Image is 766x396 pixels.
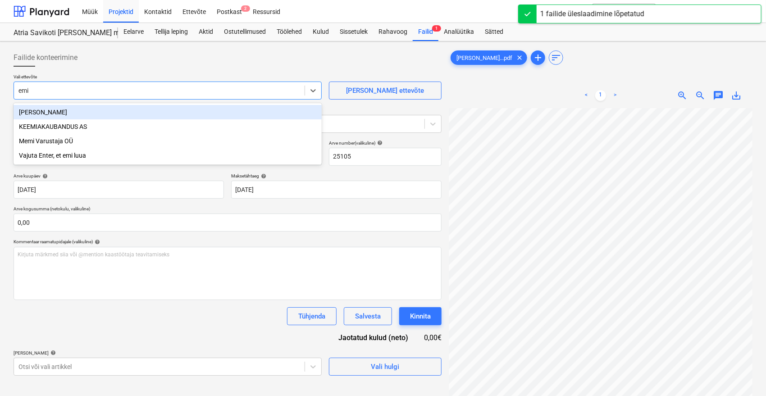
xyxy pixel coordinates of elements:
span: help [49,350,56,355]
a: Rahavoog [373,23,413,41]
input: Tähtaega pole määratud [231,181,442,199]
div: Emileks OÜ [14,105,322,119]
p: Arve kogusumma (netokulu, valikuline) [14,206,442,214]
a: Kulud [307,23,334,41]
div: [PERSON_NAME] [14,350,322,356]
a: Töölehed [271,23,307,41]
span: help [93,239,100,245]
p: Vali ettevõte [14,74,322,82]
div: Kinnita [410,310,431,322]
a: Analüütika [438,23,479,41]
span: zoom_in [677,90,688,101]
span: add [533,52,543,63]
div: Memi Varustaja OÜ [14,134,322,148]
div: 0,00€ [423,332,442,343]
a: Eelarve [118,23,149,41]
span: help [375,140,383,146]
div: [PERSON_NAME]...pdf [451,50,527,65]
a: Sissetulek [334,23,373,41]
span: zoom_out [695,90,706,101]
input: Arve kuupäeva pole määratud. [14,181,224,199]
a: Failid1 [413,23,438,41]
span: sort [551,52,561,63]
span: clear [514,52,525,63]
input: Arve number [329,148,442,166]
a: Sätted [479,23,509,41]
input: Arve kogusumma (netokulu, valikuline) [14,214,442,232]
div: [PERSON_NAME] ettevõte [346,85,424,96]
button: Tühjenda [287,307,337,325]
div: Arve number (valikuline) [329,140,442,146]
div: Vali hulgi [371,361,399,373]
a: Tellija leping [149,23,193,41]
button: [PERSON_NAME] ettevõte [329,82,442,100]
div: Vajuta Enter, et emi luua [14,148,322,163]
div: Tühjenda [298,310,325,322]
a: Next page [610,90,620,101]
span: chat [713,90,724,101]
div: KEEMIAKAUBANDUS AS [14,119,322,134]
span: 1 [432,25,441,32]
span: 2 [241,5,250,12]
div: Jaotatud kulud (neto) [324,332,423,343]
a: Ostutellimused [219,23,271,41]
span: save_alt [731,90,742,101]
div: [PERSON_NAME] [14,105,322,119]
span: Failide konteerimine [14,52,78,63]
div: Kommentaar raamatupidajale (valikuline) [14,239,442,245]
span: help [41,173,48,179]
div: 1 failide üleslaadimine lõpetatud [540,9,644,19]
div: Atria Savikoti [PERSON_NAME] müüriremont [14,28,107,38]
div: Salvesta [355,310,381,322]
span: help [259,173,266,179]
a: Previous page [581,90,592,101]
a: Aktid [193,23,219,41]
button: Salvesta [344,307,392,325]
a: Page 1 is your current page [595,90,606,101]
span: [PERSON_NAME]...pdf [451,55,518,61]
button: Kinnita [399,307,442,325]
div: Maksetähtaeg [231,173,442,179]
button: Vali hulgi [329,358,442,376]
div: Failid [413,23,438,41]
div: Arve kuupäev [14,173,224,179]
